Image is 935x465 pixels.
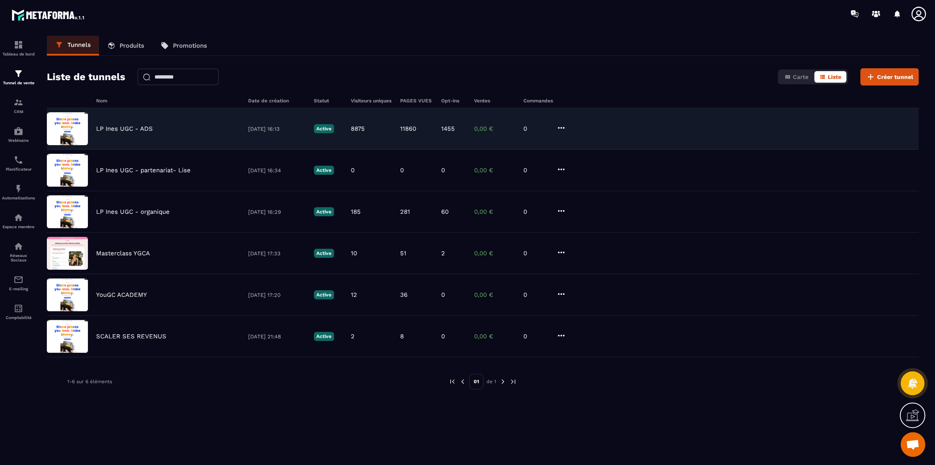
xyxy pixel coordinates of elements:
[314,332,334,341] p: Active
[351,333,355,340] p: 2
[474,250,515,257] p: 0,00 €
[2,34,35,62] a: formationformationTableau de bord
[2,224,35,229] p: Espace membre
[400,125,416,132] p: 11860
[2,149,35,178] a: schedulerschedulerPlanificateur
[400,167,404,174] p: 0
[248,167,306,174] p: [DATE] 16:34
[2,287,35,291] p: E-mailing
[441,98,466,104] h6: Opt-ins
[47,278,88,311] img: image
[474,333,515,340] p: 0,00 €
[14,97,23,107] img: formation
[523,98,553,104] h6: Commandes
[441,250,445,257] p: 2
[2,120,35,149] a: automationsautomationsWebinaire
[2,81,35,85] p: Tunnel de vente
[96,167,191,174] p: LP Ines UGC - partenariat- Lise
[523,291,548,298] p: 0
[351,291,357,298] p: 12
[351,250,357,257] p: 10
[474,208,515,215] p: 0,00 €
[474,98,515,104] h6: Ventes
[96,333,166,340] p: SCALER SES REVENUS
[314,290,334,299] p: Active
[523,167,548,174] p: 0
[248,209,306,215] p: [DATE] 16:29
[14,184,23,194] img: automations
[99,36,152,56] a: Produits
[900,432,925,457] a: Mở cuộc trò chuyện
[2,196,35,200] p: Automatisations
[828,74,841,80] span: Liste
[351,98,392,104] h6: Visiteurs uniques
[351,167,355,174] p: 0
[469,374,484,389] p: 01
[47,237,88,270] img: image
[441,125,455,132] p: 1455
[449,378,456,385] img: prev
[67,379,112,384] p: 1-6 sur 6 éléments
[120,42,144,49] p: Produits
[474,291,515,298] p: 0,00 €
[47,112,88,145] img: image
[314,166,334,175] p: Active
[400,98,433,104] h6: PAGES VUES
[248,250,306,257] p: [DATE] 17:33
[474,167,515,174] p: 0,00 €
[96,250,150,257] p: Masterclass YGCA
[96,291,147,298] p: YouGC ACADEMY
[47,36,99,56] a: Tunnels
[441,167,445,174] p: 0
[400,291,408,298] p: 36
[96,125,153,132] p: LP Ines UGC - ADS
[499,378,507,385] img: next
[814,71,846,83] button: Liste
[248,292,306,298] p: [DATE] 17:20
[47,154,88,187] img: image
[2,206,35,235] a: automationsautomationsEspace membre
[67,41,91,49] p: Tunnels
[152,36,215,56] a: Promotions
[12,7,85,22] img: logo
[2,109,35,114] p: CRM
[509,378,517,385] img: next
[523,208,548,215] p: 0
[2,138,35,143] p: Webinaire
[248,98,306,104] h6: Date de création
[14,40,23,50] img: formation
[459,378,466,385] img: prev
[173,42,207,49] p: Promotions
[248,333,306,340] p: [DATE] 21:48
[96,98,240,104] h6: Nom
[14,303,23,313] img: accountant
[523,333,548,340] p: 0
[314,249,334,258] p: Active
[877,73,913,81] span: Créer tunnel
[14,213,23,222] img: automations
[96,208,170,215] p: LP Ines UGC - organique
[2,167,35,171] p: Planificateur
[47,69,125,85] h2: Liste de tunnels
[2,315,35,320] p: Comptabilité
[400,250,406,257] p: 51
[486,378,496,385] p: de 1
[441,333,445,340] p: 0
[351,125,365,132] p: 8875
[14,69,23,79] img: formation
[47,195,88,228] img: image
[351,208,361,215] p: 185
[2,297,35,326] a: accountantaccountantComptabilité
[14,126,23,136] img: automations
[523,250,548,257] p: 0
[400,333,404,340] p: 8
[441,291,445,298] p: 0
[523,125,548,132] p: 0
[2,253,35,262] p: Réseaux Sociaux
[314,207,334,216] p: Active
[2,52,35,56] p: Tableau de bord
[2,178,35,206] a: automationsautomationsAutomatisations
[14,275,23,285] img: email
[2,268,35,297] a: emailemailE-mailing
[248,126,306,132] p: [DATE] 16:13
